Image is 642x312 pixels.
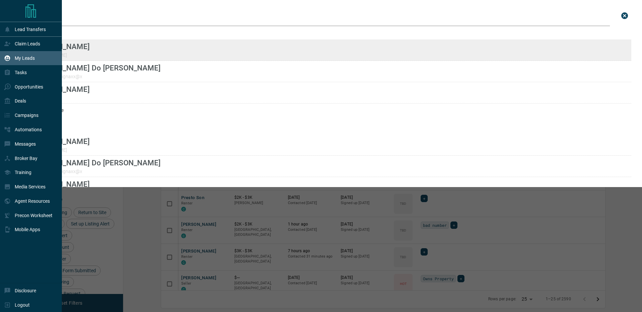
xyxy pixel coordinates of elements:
[32,169,160,174] p: fernandocarmignaxx@x
[32,74,160,79] p: fernandocarmignaxx@x
[618,9,631,22] button: close search bar
[32,63,160,72] p: [PERSON_NAME] Do [PERSON_NAME]
[32,158,160,167] p: [PERSON_NAME] Do [PERSON_NAME]
[25,30,631,35] h3: name matches
[25,104,631,117] div: ...and 24 more
[25,125,631,130] h3: email matches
